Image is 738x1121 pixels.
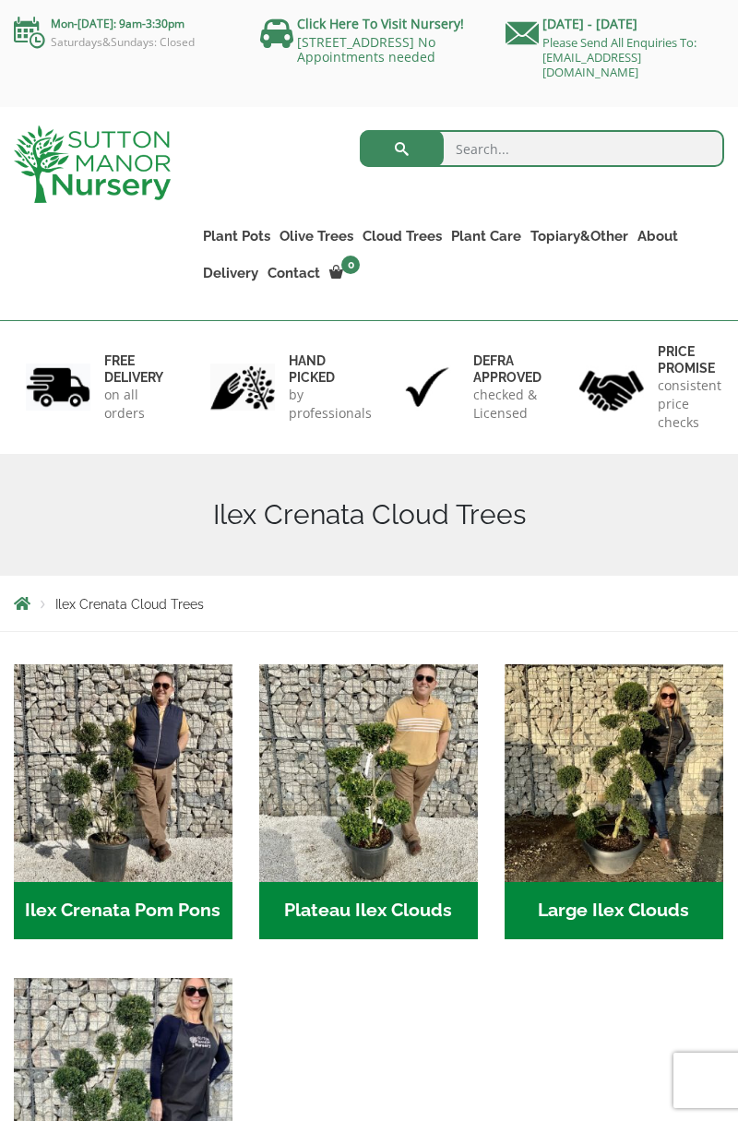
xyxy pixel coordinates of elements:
[579,359,644,415] img: 4.jpg
[395,364,459,411] img: 3.jpg
[505,664,723,939] a: Visit product category Large Ilex Clouds
[14,882,232,939] h2: Ilex Crenata Pom Pons
[259,664,478,883] img: Plateau Ilex Clouds
[263,260,325,286] a: Contact
[658,343,721,376] h6: Price promise
[358,223,446,249] a: Cloud Trees
[289,352,372,386] h6: hand picked
[505,664,723,883] img: Large Ilex Clouds
[104,386,163,423] p: on all orders
[55,597,204,612] span: Ilex Crenata Cloud Trees
[325,260,365,286] a: 0
[14,664,232,939] a: Visit product category Ilex Crenata Pom Pons
[633,223,683,249] a: About
[26,364,90,411] img: 1.jpg
[297,33,435,66] a: [STREET_ADDRESS] No Appointments needed
[14,125,171,203] img: logo
[505,882,723,939] h2: Large Ilex Clouds
[360,130,724,167] input: Search...
[198,260,263,286] a: Delivery
[289,386,372,423] p: by professionals
[473,386,542,423] p: checked & Licensed
[14,35,232,50] p: Saturdays&Sundays: Closed
[210,364,275,411] img: 2.jpg
[506,13,724,35] p: [DATE] - [DATE]
[14,498,724,531] h1: Ilex Crenata Cloud Trees
[473,352,542,386] h6: Defra approved
[14,13,232,35] p: Mon-[DATE]: 9am-3:30pm
[658,376,721,432] p: consistent price checks
[14,596,724,611] nav: Breadcrumbs
[198,223,275,249] a: Plant Pots
[341,256,360,274] span: 0
[259,882,478,939] h2: Plateau Ilex Clouds
[275,223,358,249] a: Olive Trees
[542,34,696,80] a: Please Send All Enquiries To: [EMAIL_ADDRESS][DOMAIN_NAME]
[14,664,232,883] img: Ilex Crenata Pom Pons
[104,352,163,386] h6: FREE DELIVERY
[446,223,526,249] a: Plant Care
[297,15,464,32] a: Click Here To Visit Nursery!
[259,664,478,939] a: Visit product category Plateau Ilex Clouds
[526,223,633,249] a: Topiary&Other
